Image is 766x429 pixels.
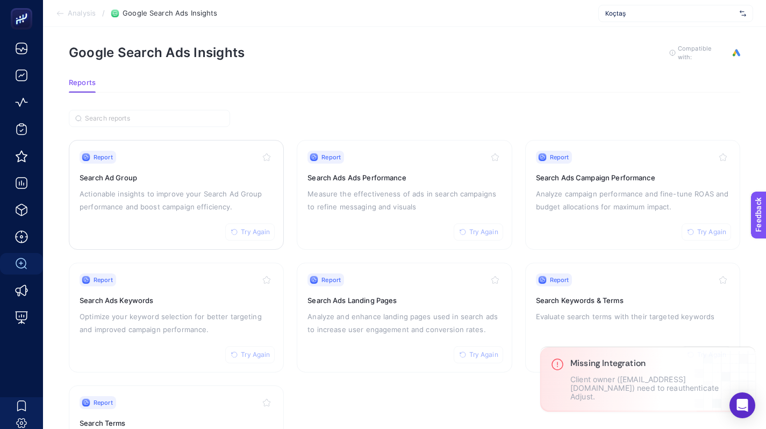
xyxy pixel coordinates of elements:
[525,140,740,250] a: ReportTry AgainSearch Ads Campaign PerformanceAnalyze campaign performance and fine-tune ROAS and...
[69,140,284,250] a: ReportTry AgainSearch Ad GroupActionable insights to improve your Search Ad Group performance and...
[69,45,245,60] h1: Google Search Ads Insights
[6,3,41,12] span: Feedback
[536,187,729,213] p: Analyze campaign performance and fine-tune ROAS and budget allocations for maximum impact.
[307,310,501,336] p: Analyze and enhance landing pages used in search ads to increase user engagement and conversion r...
[682,223,731,241] button: Try Again
[536,295,729,306] h3: Search Keywords & Terms
[536,310,729,323] p: Evaluate search terms with their targeted keywords
[94,398,113,407] span: Report
[69,79,96,87] span: Reports
[469,228,498,236] span: Try Again
[123,9,217,18] span: Google Search Ads Insights
[225,346,275,363] button: Try Again
[740,8,746,19] img: svg%3e
[69,263,284,372] a: ReportTry AgainSearch Ads KeywordsOptimize your keyword selection for better targeting and improv...
[80,187,273,213] p: Actionable insights to improve your Search Ad Group performance and boost campaign efficiency.
[307,172,501,183] h3: Search Ads Ads Performance
[69,79,96,93] button: Reports
[550,153,569,161] span: Report
[80,310,273,336] p: Optimize your keyword selection for better targeting and improved campaign performance.
[454,223,503,241] button: Try Again
[80,172,273,183] h3: Search Ad Group
[570,358,744,369] h3: Missing Integration
[297,263,512,372] a: ReportTry AgainSearch Ads Landing PagesAnalyze and enhance landing pages used in search ads to in...
[525,263,740,372] a: ReportTry AgainSearch Keywords & TermsEvaluate search terms with their targeted keywords
[678,44,726,61] span: Compatible with:
[94,276,113,284] span: Report
[682,346,731,363] button: Try Again
[241,228,270,236] span: Try Again
[225,223,275,241] button: Try Again
[550,276,569,284] span: Report
[321,153,341,161] span: Report
[321,276,341,284] span: Report
[729,392,755,418] div: Open Intercom Messenger
[454,346,503,363] button: Try Again
[102,9,105,17] span: /
[80,295,273,306] h3: Search Ads Keywords
[297,140,512,250] a: ReportTry AgainSearch Ads Ads PerformanceMeasure the effectiveness of ads in search campaigns to ...
[80,418,273,428] h3: Search Terms
[697,228,726,236] span: Try Again
[241,350,270,359] span: Try Again
[570,375,744,401] p: Client owner ([EMAIL_ADDRESS][DOMAIN_NAME]) need to reauthenticate Adjust.
[94,153,113,161] span: Report
[536,172,729,183] h3: Search Ads Campaign Performance
[85,115,224,123] input: Search
[68,9,96,18] span: Analysis
[307,187,501,213] p: Measure the effectiveness of ads in search campaigns to refine messaging and visuals
[307,295,501,306] h3: Search Ads Landing Pages
[469,350,498,359] span: Try Again
[605,9,735,18] span: Koçtaş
